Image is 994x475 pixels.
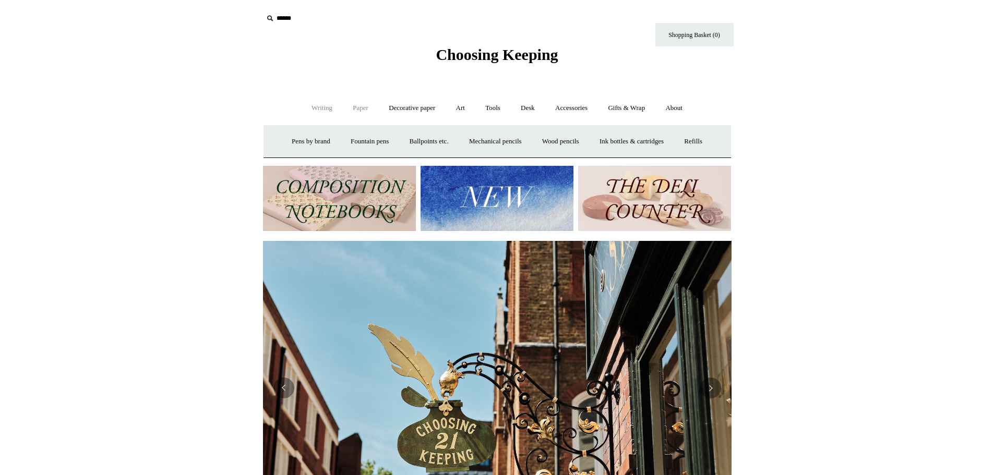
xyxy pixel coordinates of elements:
[400,128,458,155] a: Ballpoints etc.
[675,128,712,155] a: Refills
[263,166,416,231] img: 202302 Composition ledgers.jpg__PID:69722ee6-fa44-49dd-a067-31375e5d54ec
[546,94,597,122] a: Accessories
[700,377,721,398] button: Next
[421,166,573,231] img: New.jpg__PID:f73bdf93-380a-4a35-bcfe-7823039498e1
[436,46,558,63] span: Choosing Keeping
[460,128,531,155] a: Mechanical pencils
[476,94,510,122] a: Tools
[341,128,398,155] a: Fountain pens
[302,94,342,122] a: Writing
[447,94,474,122] a: Art
[533,128,589,155] a: Wood pencils
[590,128,673,155] a: Ink bottles & cartridges
[655,23,734,46] a: Shopping Basket (0)
[273,377,294,398] button: Previous
[379,94,445,122] a: Decorative paper
[343,94,378,122] a: Paper
[511,94,544,122] a: Desk
[656,94,692,122] a: About
[282,128,340,155] a: Pens by brand
[598,94,654,122] a: Gifts & Wrap
[578,166,731,231] img: The Deli Counter
[436,54,558,62] a: Choosing Keeping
